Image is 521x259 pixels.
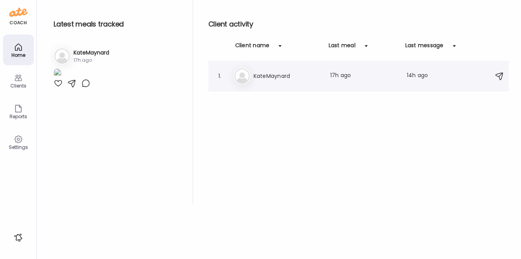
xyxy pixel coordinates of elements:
div: Last meal [329,41,356,54]
div: Clients [5,83,32,88]
div: 14h ago [407,71,437,81]
div: 17h ago [330,71,398,81]
img: bg-avatar-default.svg [234,68,250,84]
img: ate [9,6,28,18]
img: images%2FCIgFzggg5adwxhZDfsPyIokDCEN2%2FCmtMHeo8ZuyVAhmPuu6J%2FScclmNkIyyiFhXhM6PTz_1080 [54,68,61,79]
div: coach [10,20,27,26]
h2: Latest meals tracked [54,18,180,30]
div: Settings [5,145,32,150]
h2: Client activity [208,18,509,30]
img: bg-avatar-default.svg [54,48,70,64]
div: Home [5,53,32,58]
div: Reports [5,114,32,119]
div: Last message [405,41,444,54]
div: 17h ago [74,57,109,64]
div: 1. [215,71,224,81]
h3: KateMaynard [254,71,321,81]
h3: KateMaynard [74,49,109,57]
div: Client name [235,41,270,54]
